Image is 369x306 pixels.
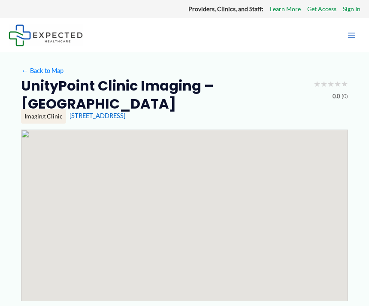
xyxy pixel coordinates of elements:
span: ← [21,67,29,75]
div: Imaging Clinic [21,109,66,124]
img: Expected Healthcare Logo - side, dark font, small [9,24,83,46]
a: Get Access [307,3,336,15]
span: ★ [327,77,334,91]
strong: Providers, Clinics, and Staff: [188,5,263,12]
span: 0.0 [333,91,340,102]
a: ←Back to Map [21,65,64,76]
button: Main menu toggle [342,26,360,44]
span: ★ [314,77,321,91]
a: Sign In [343,3,360,15]
h2: UnityPoint Clinic Imaging – [GEOGRAPHIC_DATA] [21,77,307,112]
span: ★ [321,77,327,91]
span: ★ [341,77,348,91]
a: Learn More [270,3,301,15]
span: ★ [334,77,341,91]
span: (0) [342,91,348,102]
a: [STREET_ADDRESS] [70,112,125,119]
